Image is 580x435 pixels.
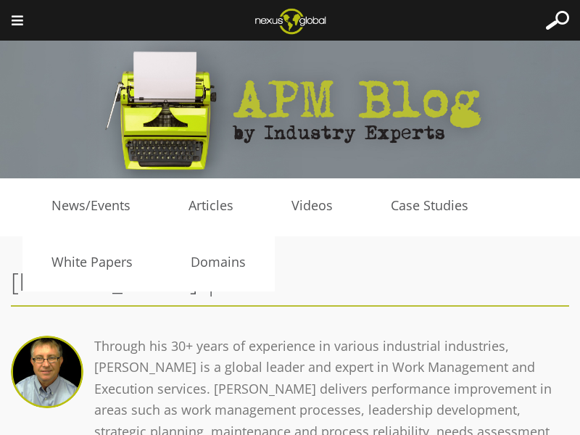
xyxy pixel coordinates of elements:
[22,252,162,273] a: White Papers
[22,195,159,217] a: News/Events
[244,4,337,38] img: Nexus Global
[11,336,83,408] img: Ken Arthur | CRL
[159,195,262,217] a: Articles
[11,266,569,298] h2: [PERSON_NAME] | CRL
[162,252,275,273] a: Domains
[362,195,497,217] a: Case Studies
[262,195,362,217] a: Videos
